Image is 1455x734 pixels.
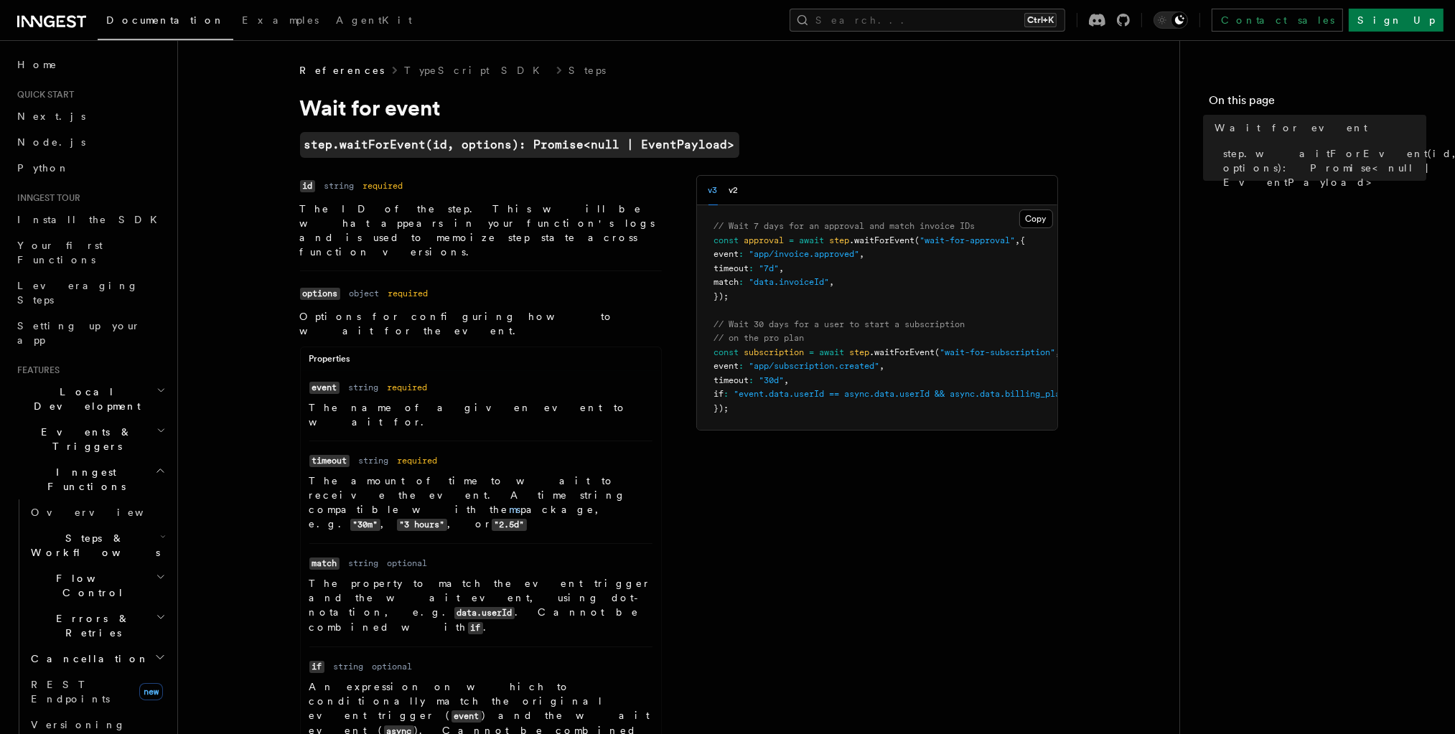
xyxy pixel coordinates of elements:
[790,235,795,245] span: =
[25,611,156,640] span: Errors & Retries
[915,235,920,245] span: (
[1016,235,1021,245] span: ,
[1154,11,1188,29] button: Toggle dark mode
[714,333,805,343] span: // on the pro plan
[734,389,1116,399] span: "event.data.userId == async.data.userId && async.data.billing_plan == 'pro'"
[17,136,85,148] span: Node.js
[17,214,166,225] span: Install the SDK
[1349,9,1444,32] a: Sign Up
[106,14,225,26] span: Documentation
[11,364,60,376] span: Features
[1212,9,1343,32] a: Contact sales
[350,519,380,531] code: "30m"
[880,361,885,371] span: ,
[759,375,785,385] span: "30d"
[749,375,754,385] span: :
[749,277,830,287] span: "data.invoiceId"
[749,361,880,371] span: "app/subscription.created"
[714,249,739,259] span: event
[17,240,103,265] span: Your first Functions
[300,63,385,77] span: References
[300,202,662,259] p: The ID of the step. This will be what appears in your function's logs and is used to memoize step...
[387,382,427,393] dd: required
[454,607,515,619] code: data.userId
[714,277,739,287] span: match
[714,221,976,231] span: // Wait 7 days for an approval and match invoice IDs
[25,646,169,672] button: Cancellation
[300,132,739,158] a: step.waitForEvent(id, options): Promise<null | EventPayload>
[759,263,780,273] span: "7d"
[11,425,156,453] span: Events & Triggers
[11,207,169,232] a: Install the SDK
[724,389,729,399] span: :
[790,9,1065,32] button: Search...Ctrl+K
[708,176,718,205] button: v3
[309,576,652,635] p: The property to match the event trigger and the wait event, using dot-notation, e.g. . Cannot be ...
[1024,13,1057,27] kbd: Ctrl+K
[348,557,378,569] dd: string
[349,288,379,299] dd: object
[11,155,169,181] a: Python
[11,52,169,77] a: Home
[11,313,169,353] a: Setting up your app
[25,606,169,646] button: Errors & Retries
[714,389,724,399] span: if
[714,403,729,413] span: });
[309,382,340,394] code: event
[25,499,169,525] a: Overview
[11,192,80,204] span: Inngest tour
[744,235,785,245] span: approval
[510,504,521,515] a: ms
[729,176,739,205] button: v2
[25,531,160,560] span: Steps & Workflows
[850,235,915,245] span: .waitForEvent
[860,249,865,259] span: ,
[372,661,412,672] dd: optional
[17,162,70,174] span: Python
[744,347,805,357] span: subscription
[11,232,169,273] a: Your first Functions
[830,277,835,287] span: ,
[336,14,412,26] span: AgentKit
[780,263,785,273] span: ,
[324,180,354,192] dd: string
[387,557,427,569] dd: optional
[11,465,155,494] span: Inngest Functions
[11,89,74,100] span: Quick start
[309,661,324,673] code: if
[300,180,315,192] code: id
[940,347,1056,357] span: "wait-for-subscription"
[850,347,870,357] span: step
[333,661,363,672] dd: string
[569,63,607,77] a: Steps
[1209,115,1426,141] a: Wait for event
[309,455,350,467] code: timeout
[25,525,169,565] button: Steps & Workflows
[749,249,860,259] span: "app/invoice.approved"
[739,361,744,371] span: :
[31,507,179,518] span: Overview
[1021,235,1026,245] span: {
[301,353,661,371] div: Properties
[405,63,549,77] a: TypeScript SDK
[11,273,169,313] a: Leveraging Steps
[810,347,815,357] span: =
[11,459,169,499] button: Inngest Functions
[309,557,340,570] code: match
[1209,92,1426,115] h4: On this page
[17,57,57,72] span: Home
[468,622,483,634] code: if
[397,455,437,466] dd: required
[11,379,169,419] button: Local Development
[11,419,169,459] button: Events & Triggers
[397,519,447,531] code: "3 hours"
[11,385,156,413] span: Local Development
[785,375,790,385] span: ,
[31,679,110,705] span: REST Endpoints
[233,4,327,39] a: Examples
[739,277,744,287] span: :
[300,95,874,121] h1: Wait for event
[1019,210,1053,228] button: Copy
[749,263,754,273] span: :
